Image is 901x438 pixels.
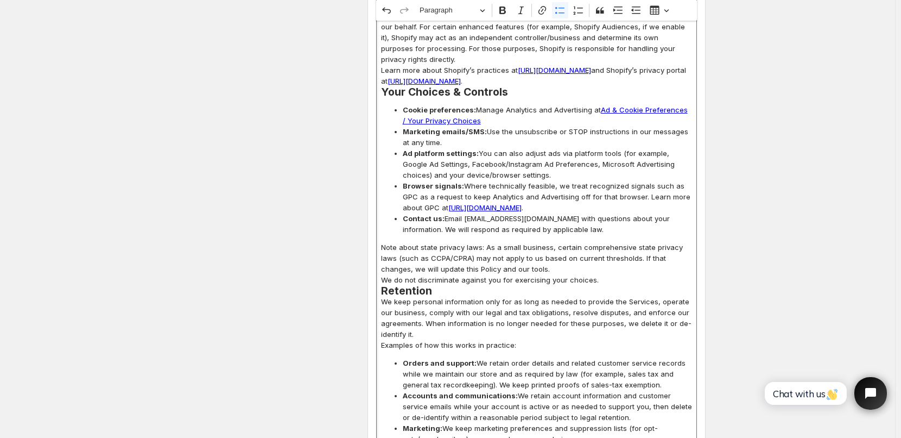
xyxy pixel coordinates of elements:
[403,126,692,148] span: Use the unsubscribe or STOP instructions in our messages at any time.
[403,213,692,235] span: Email [EMAIL_ADDRESS][DOMAIN_NAME] with questions about your information. We will respond as requ...
[753,368,896,419] iframe: Tidio Chat
[403,105,476,114] strong: Cookie preferences:
[403,424,442,433] strong: Marketing:
[403,358,692,390] span: We retain order details and related customer service records while we maintain our store and as r...
[403,359,477,367] strong: Orders and support:
[403,390,692,423] span: We retain account information and customer service emails while your account is active or as need...
[518,66,591,74] a: [URL][DOMAIN_NAME]
[403,105,688,125] a: Ad & Cookie Preferences / Your Privacy Choices
[403,214,445,223] strong: Contact us:
[381,65,692,86] p: Learn more about Shopify’s practices at and Shopify’s privacy portal at .
[448,203,522,212] a: [URL][DOMAIN_NAME]
[403,391,518,400] strong: Accounts and communications:
[420,4,476,17] span: Paragraph
[381,86,692,97] h2: Your Choices & Controls
[403,148,692,180] span: You can also adjust ads via platform tools (for example, Google Ad Settings, Facebook/Instagram A...
[403,149,479,158] strong: Ad platform settings:
[381,296,692,340] p: We keep personal information only for as long as needed to provide the Services, operate our busi...
[403,127,487,136] strong: Marketing emails/SMS:
[381,285,692,296] h2: Retention
[381,274,692,285] p: We do not discriminate against you for exercising your choices.
[403,182,464,190] strong: Browser signals:
[381,340,692,351] p: Examples of how this works in practice:
[381,242,692,274] p: Note about state privacy laws: As a small business, certain comprehensive state privacy laws (suc...
[415,2,490,19] button: Paragraph, Heading
[403,180,692,213] span: Where technically feasible, we treat recognized signals such as GPC as a request to keep Analytic...
[403,104,692,126] span: Manage Analytics and Advertising at
[388,77,461,85] a: [URL][DOMAIN_NAME]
